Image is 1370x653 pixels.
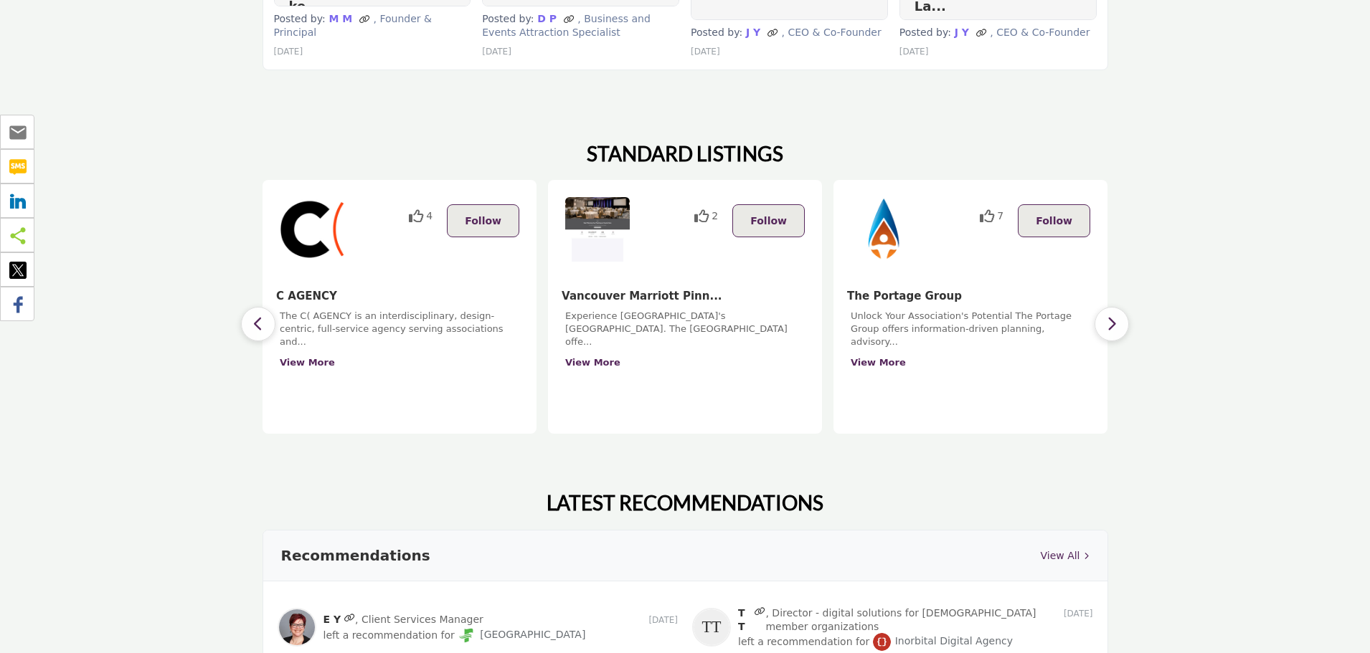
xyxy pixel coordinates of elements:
[587,142,783,166] h2: STANDARD LISTINGS
[712,209,718,224] span: 2
[329,13,353,24] strong: M M
[851,357,906,368] a: View More
[1064,609,1093,619] span: [DATE]
[1018,204,1090,237] button: Follow
[899,47,929,57] span: [DATE]
[458,626,476,644] img: Fredericton Convention Centre
[276,290,337,302] a: C AGENCY
[465,215,501,227] span: Follow
[742,27,764,38] a: J Y
[280,357,335,368] a: View More
[1036,215,1072,227] span: Follow
[732,204,805,237] button: Follow
[873,633,891,651] img: Inorbital Digital Agency
[547,491,823,515] h2: LATEST RECOMMENDATIONS
[482,12,679,40] p: Posted by:
[1040,548,1089,563] a: View All
[782,27,882,38] span: , CEO & Co-Founder
[274,13,432,39] span: , Founder & Principal
[534,13,560,24] a: D P
[447,204,519,237] button: Follow
[274,47,303,57] span: [DATE]
[280,310,519,417] div: The C( AGENCY is an interdisciplinary, design-centric, full-service agency serving associations a...
[274,12,471,40] p: Posted by:
[648,615,678,625] span: [DATE]
[458,629,585,640] a: [GEOGRAPHIC_DATA]
[851,197,915,262] img: The Portage Group
[847,290,962,302] a: The Portage Group
[562,290,722,302] a: Vancouver Marriott Pinn...
[738,635,869,647] span: left a recommendation for
[692,608,731,647] img: T T
[997,209,1003,224] span: 7
[482,13,651,39] span: , Business and Events Attraction Specialist
[750,215,787,227] span: Follow
[326,13,356,24] a: M M
[281,545,430,566] h3: Recommendations
[691,26,888,40] p: Posted by:
[323,629,455,640] span: left a recommendation for
[955,27,969,38] strong: J Y
[280,197,344,262] img: C AGENCY
[851,310,1090,417] div: Unlock Your Association's Potential The Portage Group offers information-driven planning, advisor...
[746,27,760,38] strong: J Y
[323,614,341,625] a: E Y
[537,13,557,24] strong: D P
[565,197,630,262] img: Vancouver Marriott Pinn...
[426,209,433,224] span: 4
[873,635,1013,647] a: Inorbital Digital Agency
[899,26,1097,40] p: Posted by:
[990,27,1090,38] span: , CEO & Co-Founder
[482,47,511,57] span: [DATE]
[738,607,745,631] a: T T
[565,357,620,368] a: View More
[355,613,483,626] span: , Client Services Manager
[765,606,1063,632] span: , Director - digital solutions for [DEMOGRAPHIC_DATA] member organizations
[565,310,805,417] div: Experience [GEOGRAPHIC_DATA]'s [GEOGRAPHIC_DATA]. The [GEOGRAPHIC_DATA] offe...
[951,27,973,38] a: J Y
[278,608,316,647] img: E Y
[691,47,720,57] span: [DATE]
